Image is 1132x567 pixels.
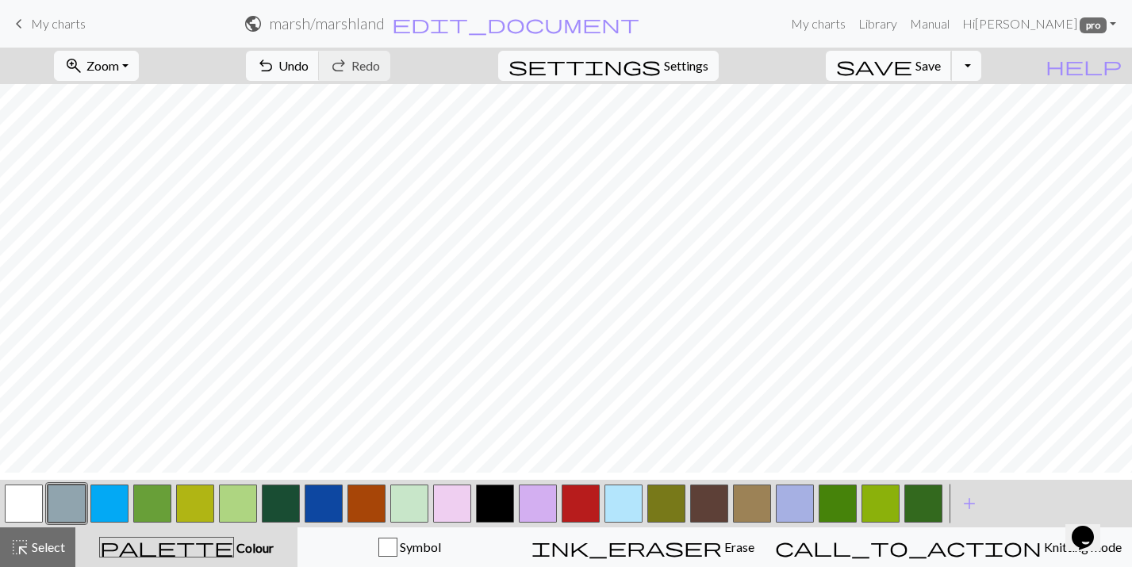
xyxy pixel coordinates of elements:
span: Knitting mode [1042,539,1122,554]
button: Zoom [54,51,139,81]
span: keyboard_arrow_left [10,13,29,35]
span: Select [29,539,65,554]
span: Save [915,58,941,73]
span: add [960,492,979,515]
span: undo [256,55,275,77]
h2: marsh / marshland [269,14,385,33]
button: Colour [75,527,297,567]
span: help [1046,55,1122,77]
span: Erase [722,539,754,554]
span: pro [1080,17,1107,33]
a: My charts [10,10,86,37]
span: public [244,13,263,35]
span: Settings [664,56,708,75]
a: My charts [785,8,852,40]
span: call_to_action [775,536,1042,558]
span: settings [508,55,661,77]
span: highlight_alt [10,536,29,558]
a: Hi[PERSON_NAME] pro [956,8,1122,40]
span: My charts [31,16,86,31]
a: Library [852,8,904,40]
button: SettingsSettings [498,51,719,81]
span: edit_document [392,13,639,35]
span: palette [100,536,233,558]
button: Undo [246,51,320,81]
span: Colour [234,540,274,555]
iframe: chat widget [1065,504,1116,551]
span: ink_eraser [531,536,722,558]
button: Knitting mode [765,527,1132,567]
button: Symbol [297,527,521,567]
span: save [836,55,912,77]
button: Save [826,51,952,81]
span: Zoom [86,58,119,73]
i: Settings [508,56,661,75]
span: Symbol [397,539,441,554]
button: Erase [521,527,765,567]
span: zoom_in [64,55,83,77]
a: Manual [904,8,956,40]
span: Undo [278,58,309,73]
